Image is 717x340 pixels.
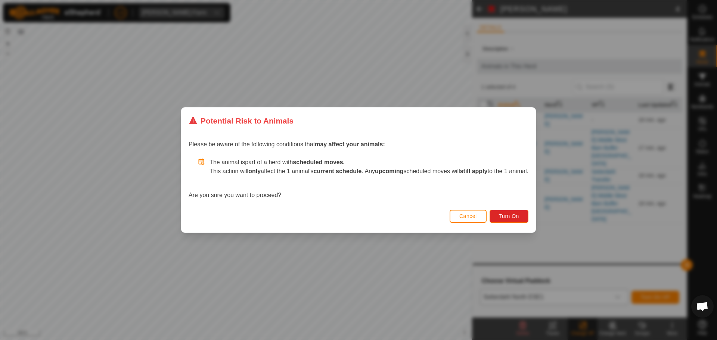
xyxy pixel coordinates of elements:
p: The animal is [209,158,528,167]
button: Cancel [450,210,487,223]
div: Are you sure you want to proceed? [189,158,528,200]
a: Open chat [691,295,714,318]
span: Please be aware of the following conditions that [189,141,385,147]
span: part of a herd with [245,159,345,165]
strong: scheduled moves. [293,159,345,165]
div: Potential Risk to Animals [189,115,294,127]
p: This action will affect the 1 animal's . Any scheduled moves will to the 1 animal. [209,167,528,176]
strong: only [248,168,261,174]
strong: may affect your animals: [315,141,385,147]
span: Turn On [499,213,519,219]
strong: still apply [460,168,488,174]
span: Cancel [459,213,477,219]
button: Turn On [490,210,528,223]
strong: current schedule [314,168,362,174]
strong: upcoming [375,168,403,174]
